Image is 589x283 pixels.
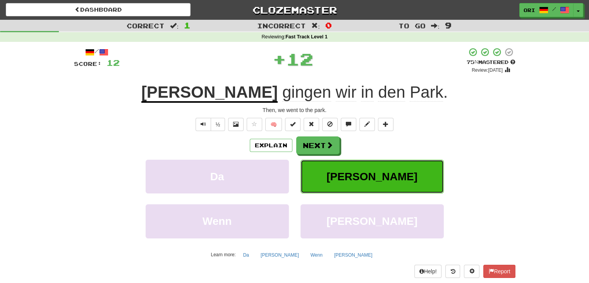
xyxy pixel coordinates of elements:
button: Set this sentence to 100% Mastered (alt+m) [285,118,301,131]
span: Correct [127,22,165,29]
u: [PERSON_NAME] [141,83,278,103]
span: Score: [74,60,102,67]
span: Wenn [203,215,232,227]
button: ½ [211,118,225,131]
div: / [74,47,120,57]
button: [PERSON_NAME] [256,249,303,261]
a: Clozemaster [202,3,387,17]
span: den [378,83,405,102]
button: [PERSON_NAME] [301,160,444,193]
span: To go [398,22,426,29]
button: Discuss sentence (alt+u) [341,118,356,131]
button: Next [296,136,340,154]
button: [PERSON_NAME] [301,204,444,238]
span: 0 [325,21,332,30]
span: Da [210,171,224,183]
button: [PERSON_NAME] [330,249,377,261]
span: 12 [286,49,313,69]
span: wir [336,83,357,102]
small: Review: [DATE] [472,67,503,73]
div: Then, we went to the park. [74,106,515,114]
div: Mastered [467,59,515,66]
span: : [311,22,320,29]
span: + [273,47,286,71]
span: : [170,22,179,29]
a: Dashboard [6,3,191,16]
button: Show image (alt+x) [228,118,244,131]
strong: Fast Track Level 1 [285,34,328,40]
span: gingen [282,83,331,102]
span: Incorrect [257,22,306,29]
span: . [278,83,448,102]
span: [PERSON_NAME] [326,215,417,227]
button: Report [483,265,515,278]
button: Ignore sentence (alt+i) [322,118,338,131]
button: Da [239,249,253,261]
span: 9 [445,21,452,30]
button: 🧠 [265,118,282,131]
button: Round history (alt+y) [445,265,460,278]
div: Text-to-speech controls [194,118,225,131]
span: / [552,6,556,12]
span: 75 % [467,59,478,65]
button: Explain [250,139,292,152]
span: [PERSON_NAME] [326,171,417,183]
button: Reset to 0% Mastered (alt+r) [304,118,319,131]
button: Favorite sentence (alt+f) [247,118,262,131]
button: Wenn [306,249,327,261]
a: Ori / [519,3,574,17]
span: Ori [524,7,535,14]
span: in [361,83,374,102]
span: 12 [106,58,120,67]
button: Add to collection (alt+a) [378,118,393,131]
span: Park [410,83,443,102]
span: 1 [184,21,191,30]
span: : [431,22,440,29]
small: Learn more: [211,252,235,257]
button: Wenn [146,204,289,238]
button: Help! [414,265,442,278]
button: Da [146,160,289,193]
button: Play sentence audio (ctl+space) [196,118,211,131]
button: Edit sentence (alt+d) [359,118,375,131]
